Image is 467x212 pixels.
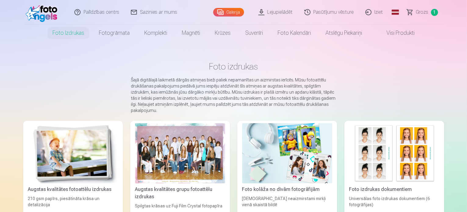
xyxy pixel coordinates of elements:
img: Foto izdrukas dokumentiem [349,123,439,183]
div: [DEMOGRAPHIC_DATA] neaizmirstami mirkļi vienā skaistā bildē [240,196,335,209]
h1: Foto izdrukas [28,61,439,72]
a: Magnēti [174,24,207,41]
a: Visi produkti [369,24,422,41]
a: Krūzes [207,24,238,41]
a: Fotogrāmata [92,24,137,41]
div: Augstas kvalitātes grupu fotoattēlu izdrukas [133,186,228,200]
span: 1 [431,9,438,16]
p: Šajā digitālajā laikmetā dārgās atmiņas bieži paliek nepamanītas un aizmirstas ierīcēs. Mūsu foto... [131,77,336,113]
a: Galerija [213,8,244,16]
div: Foto kolāža no divām fotogrāfijām [240,186,335,193]
div: 210 gsm papīrs, piesātināta krāsa un detalizācija [26,196,120,209]
div: Spilgtas krāsas uz Fuji Film Crystal fotopapīra [133,203,228,209]
span: Grozs [416,9,429,16]
a: Suvenīri [238,24,270,41]
div: Universālas foto izdrukas dokumentiem (6 fotogrāfijas) [347,196,442,209]
a: Komplekti [137,24,174,41]
img: /fa1 [26,2,61,22]
div: Augstas kvalitātes fotoattēlu izdrukas [26,186,120,193]
div: Foto izdrukas dokumentiem [347,186,442,193]
img: Foto kolāža no divām fotogrāfijām [242,123,332,183]
a: Atslēgu piekariņi [318,24,369,41]
a: Foto kalendāri [270,24,318,41]
a: Foto izdrukas [45,24,92,41]
img: Augstas kvalitātes fotoattēlu izdrukas [28,123,118,183]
